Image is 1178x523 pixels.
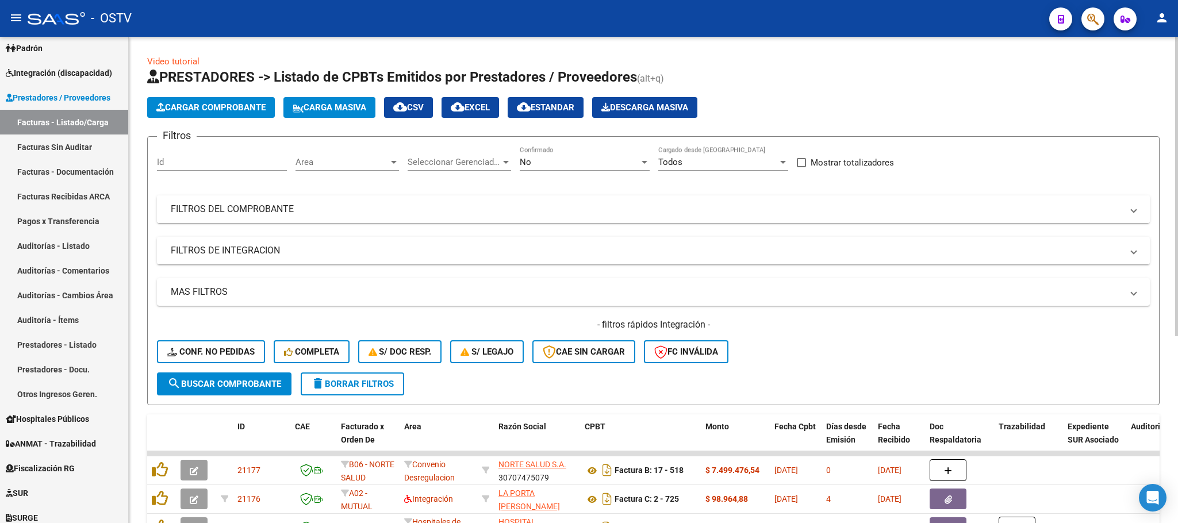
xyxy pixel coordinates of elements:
[341,422,384,444] span: Facturado x Orden De
[1068,422,1119,444] span: Expediente SUR Asociado
[393,102,424,113] span: CSV
[6,42,43,55] span: Padrón
[408,157,501,167] span: Seleccionar Gerenciador
[994,414,1063,465] datatable-header-cell: Trazabilidad
[6,437,96,450] span: ANMAT - Trazabilidad
[400,414,477,465] datatable-header-cell: Area
[543,347,625,357] span: CAE SIN CARGAR
[930,422,981,444] span: Doc Respaldatoria
[878,422,910,444] span: Fecha Recibido
[580,414,701,465] datatable-header-cell: CPBT
[301,372,404,395] button: Borrar Filtros
[404,494,453,503] span: Integración
[637,73,664,84] span: (alt+q)
[358,340,442,363] button: S/ Doc Resp.
[384,97,433,118] button: CSV
[770,414,822,465] datatable-header-cell: Fecha Cpbt
[644,340,728,363] button: FC Inválida
[600,490,615,508] i: Descargar documento
[404,460,455,482] span: Convenio Desregulacion
[311,376,325,390] mat-icon: delete
[925,414,994,465] datatable-header-cell: Doc Respaldatoria
[498,487,575,511] div: 27223600218
[157,195,1150,223] mat-expansion-panel-header: FILTROS DEL COMPROBANTE
[705,422,729,431] span: Monto
[1155,11,1169,25] mat-icon: person
[451,102,490,113] span: EXCEL
[1131,422,1165,431] span: Auditoria
[157,318,1150,331] h4: - filtros rápidos Integración -
[532,340,635,363] button: CAE SIN CARGAR
[290,414,336,465] datatable-header-cell: CAE
[873,414,925,465] datatable-header-cell: Fecha Recibido
[233,414,290,465] datatable-header-cell: ID
[6,462,75,475] span: Fiscalización RG
[774,422,816,431] span: Fecha Cpbt
[6,487,28,499] span: SUR
[701,414,770,465] datatable-header-cell: Monto
[1139,484,1167,512] div: Open Intercom Messenger
[237,422,245,431] span: ID
[494,414,580,465] datatable-header-cell: Razón Social
[293,102,366,113] span: Carga Masiva
[654,347,718,357] span: FC Inválida
[157,128,197,144] h3: Filtros
[91,6,132,31] span: - OSTV
[705,494,748,503] strong: $ 98.964,88
[999,422,1045,431] span: Trazabilidad
[393,100,407,114] mat-icon: cloud_download
[6,413,89,425] span: Hospitales Públicos
[147,56,199,67] a: Video tutorial
[585,422,605,431] span: CPBT
[167,376,181,390] mat-icon: search
[171,203,1122,216] mat-panel-title: FILTROS DEL COMPROBANTE
[6,91,110,104] span: Prestadores / Proveedores
[157,278,1150,306] mat-expansion-panel-header: MAS FILTROS
[237,466,260,475] span: 21177
[826,422,866,444] span: Días desde Emisión
[404,422,421,431] span: Area
[520,157,531,167] span: No
[450,340,524,363] button: S/ legajo
[811,156,894,170] span: Mostrar totalizadores
[167,379,281,389] span: Buscar Comprobante
[171,286,1122,298] mat-panel-title: MAS FILTROS
[601,102,688,113] span: Descarga Masiva
[658,157,682,167] span: Todos
[171,244,1122,257] mat-panel-title: FILTROS DE INTEGRACION
[592,97,697,118] button: Descarga Masiva
[274,340,350,363] button: Completa
[295,422,310,431] span: CAE
[1063,414,1126,465] datatable-header-cell: Expediente SUR Asociado
[600,461,615,479] i: Descargar documento
[822,414,873,465] datatable-header-cell: Días desde Emisión
[296,157,389,167] span: Area
[498,422,546,431] span: Razón Social
[336,414,400,465] datatable-header-cell: Facturado x Orden De
[826,466,831,475] span: 0
[6,67,112,79] span: Integración (discapacidad)
[369,347,432,357] span: S/ Doc Resp.
[615,495,679,504] strong: Factura C: 2 - 725
[283,97,375,118] button: Carga Masiva
[451,100,465,114] mat-icon: cloud_download
[774,466,798,475] span: [DATE]
[498,489,560,511] span: LA PORTA [PERSON_NAME]
[498,458,575,482] div: 30707475079
[461,347,513,357] span: S/ legajo
[147,69,637,85] span: PRESTADORES -> Listado de CPBTs Emitidos por Prestadores / Proveedores
[157,372,291,395] button: Buscar Comprobante
[147,97,275,118] button: Cargar Comprobante
[157,340,265,363] button: Conf. no pedidas
[517,102,574,113] span: Estandar
[167,347,255,357] span: Conf. no pedidas
[156,102,266,113] span: Cargar Comprobante
[705,466,759,475] strong: $ 7.499.476,54
[878,494,901,503] span: [DATE]
[442,97,499,118] button: EXCEL
[498,460,566,469] span: NORTE SALUD S.A.
[9,11,23,25] mat-icon: menu
[826,494,831,503] span: 4
[517,100,531,114] mat-icon: cloud_download
[237,494,260,503] span: 21176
